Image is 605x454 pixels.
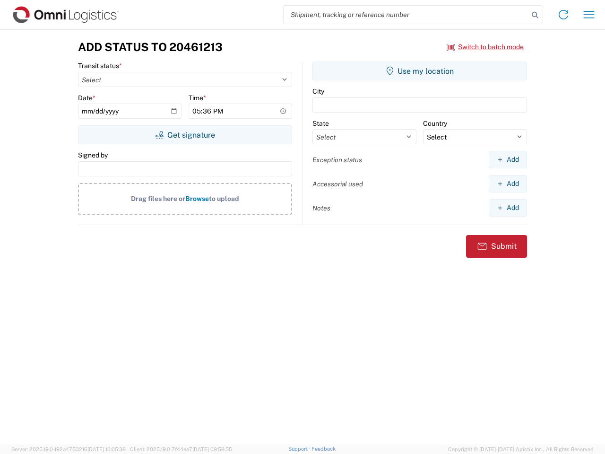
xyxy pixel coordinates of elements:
[78,61,122,70] label: Transit status
[130,446,232,452] span: Client: 2025.19.0-7f44ea7
[11,446,126,452] span: Server: 2025.19.0-192a4753216
[466,235,527,258] button: Submit
[423,119,447,128] label: Country
[78,125,292,144] button: Get signature
[312,87,324,96] label: City
[87,446,126,452] span: [DATE] 10:05:38
[489,151,527,168] button: Add
[185,195,209,202] span: Browse
[448,445,594,454] span: Copyright © [DATE]-[DATE] Agistix Inc., All Rights Reserved
[312,180,363,188] label: Accessorial used
[447,39,524,55] button: Switch to batch mode
[489,199,527,217] button: Add
[284,6,528,24] input: Shipment, tracking or reference number
[78,94,95,102] label: Date
[312,61,527,80] button: Use my location
[78,40,223,54] h3: Add Status to 20461213
[312,119,329,128] label: State
[312,204,330,212] label: Notes
[209,195,239,202] span: to upload
[311,446,336,452] a: Feedback
[288,446,312,452] a: Support
[192,446,232,452] span: [DATE] 09:58:55
[312,156,362,164] label: Exception status
[78,151,108,159] label: Signed by
[189,94,206,102] label: Time
[131,195,185,202] span: Drag files here or
[489,175,527,192] button: Add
